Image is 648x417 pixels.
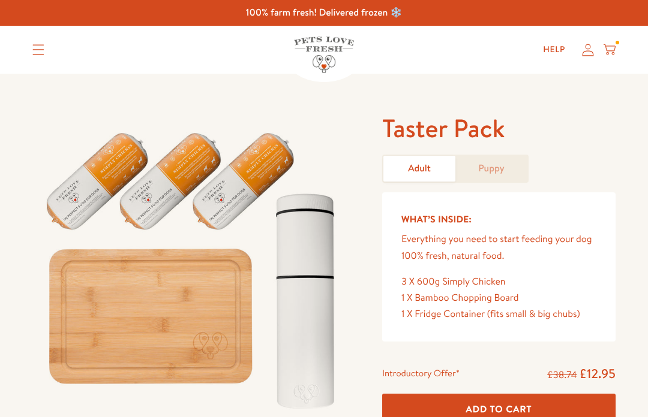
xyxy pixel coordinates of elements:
summary: Translation missing: en.sections.header.menu [23,35,54,65]
a: Puppy [455,156,527,182]
div: 1 X Fridge Container (fits small & big chubs) [401,306,596,322]
div: 3 X 600g Simply Chicken [401,274,596,290]
span: 1 X Bamboo Chopping Board [401,291,519,304]
s: £38.74 [547,368,577,382]
span: £12.95 [579,365,616,382]
h1: Taster Pack [382,112,616,145]
a: Adult [383,156,455,182]
img: Pets Love Fresh [294,37,354,73]
div: Introductory Offer* [382,365,460,383]
a: Help [533,38,575,62]
p: Everything you need to start feeding your dog 100% fresh, natural food. [401,231,596,264]
span: Add To Cart [466,403,532,415]
h5: What’s Inside: [401,211,596,227]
